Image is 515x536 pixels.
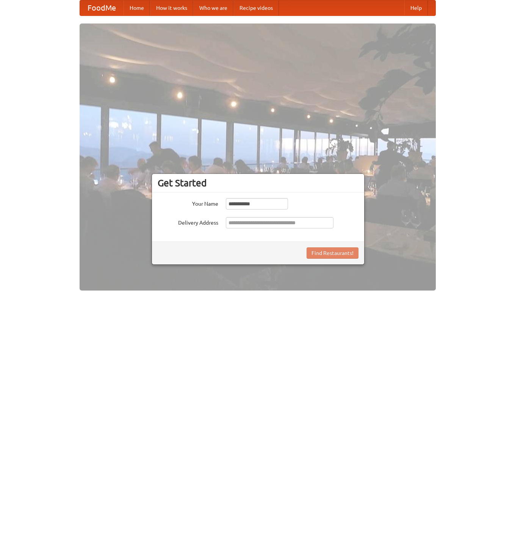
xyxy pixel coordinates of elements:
[80,0,124,16] a: FoodMe
[233,0,279,16] a: Recipe videos
[158,177,358,189] h3: Get Started
[158,198,218,208] label: Your Name
[307,247,358,259] button: Find Restaurants!
[193,0,233,16] a: Who we are
[124,0,150,16] a: Home
[158,217,218,227] label: Delivery Address
[404,0,428,16] a: Help
[150,0,193,16] a: How it works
